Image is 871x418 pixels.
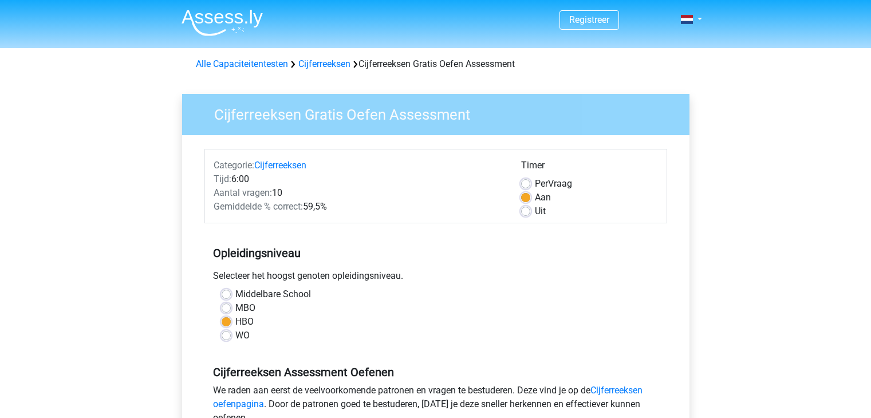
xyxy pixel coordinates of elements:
h5: Cijferreeksen Assessment Oefenen [213,365,659,379]
label: Uit [535,204,546,218]
span: Gemiddelde % correct: [214,201,303,212]
div: Cijferreeksen Gratis Oefen Assessment [191,57,680,71]
label: Vraag [535,177,572,191]
span: Categorie: [214,160,254,171]
div: 6:00 [205,172,513,186]
div: 59,5% [205,200,513,214]
h3: Cijferreeksen Gratis Oefen Assessment [200,101,681,124]
label: Aan [535,191,551,204]
span: Aantal vragen: [214,187,272,198]
img: Assessly [182,9,263,36]
label: WO [235,329,250,342]
a: Alle Capaciteitentesten [196,58,288,69]
div: Timer [521,159,658,177]
span: Per [535,178,548,189]
a: Cijferreeksen [298,58,350,69]
a: Cijferreeksen [254,160,306,171]
div: 10 [205,186,513,200]
label: HBO [235,315,254,329]
a: Registreer [569,14,609,25]
label: MBO [235,301,255,315]
h5: Opleidingsniveau [213,242,659,265]
div: Selecteer het hoogst genoten opleidingsniveau. [204,269,667,287]
span: Tijd: [214,173,231,184]
label: Middelbare School [235,287,311,301]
